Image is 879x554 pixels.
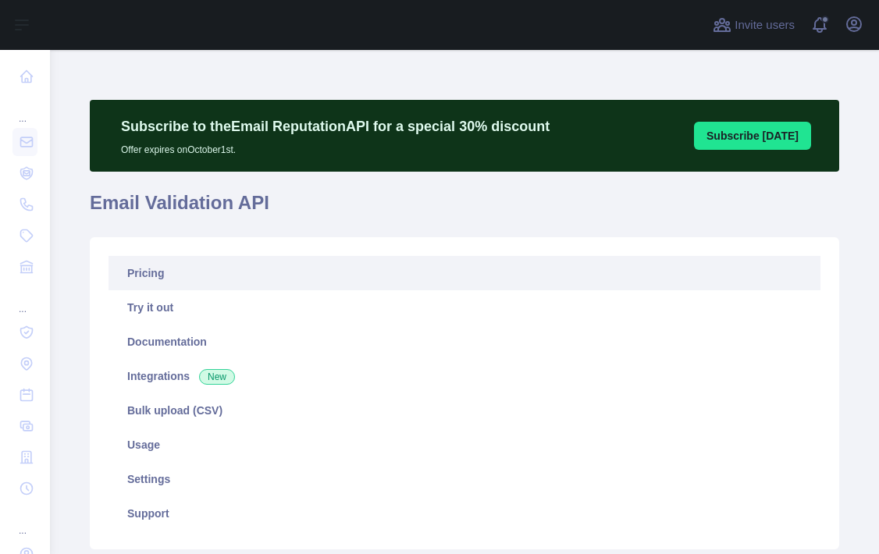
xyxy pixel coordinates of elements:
span: Invite users [735,16,795,34]
div: ... [12,506,37,537]
a: Usage [109,428,820,462]
p: Subscribe to the Email Reputation API for a special 30 % discount [121,115,550,137]
a: Integrations New [109,359,820,393]
a: Pricing [109,256,820,290]
button: Invite users [710,12,798,37]
a: Settings [109,462,820,496]
p: Offer expires on October 1st. [121,137,550,156]
div: ... [12,94,37,125]
div: ... [12,284,37,315]
button: Subscribe [DATE] [694,122,811,150]
span: New [199,369,235,385]
a: Try it out [109,290,820,325]
a: Bulk upload (CSV) [109,393,820,428]
a: Support [109,496,820,531]
a: Documentation [109,325,820,359]
h1: Email Validation API [90,190,839,228]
